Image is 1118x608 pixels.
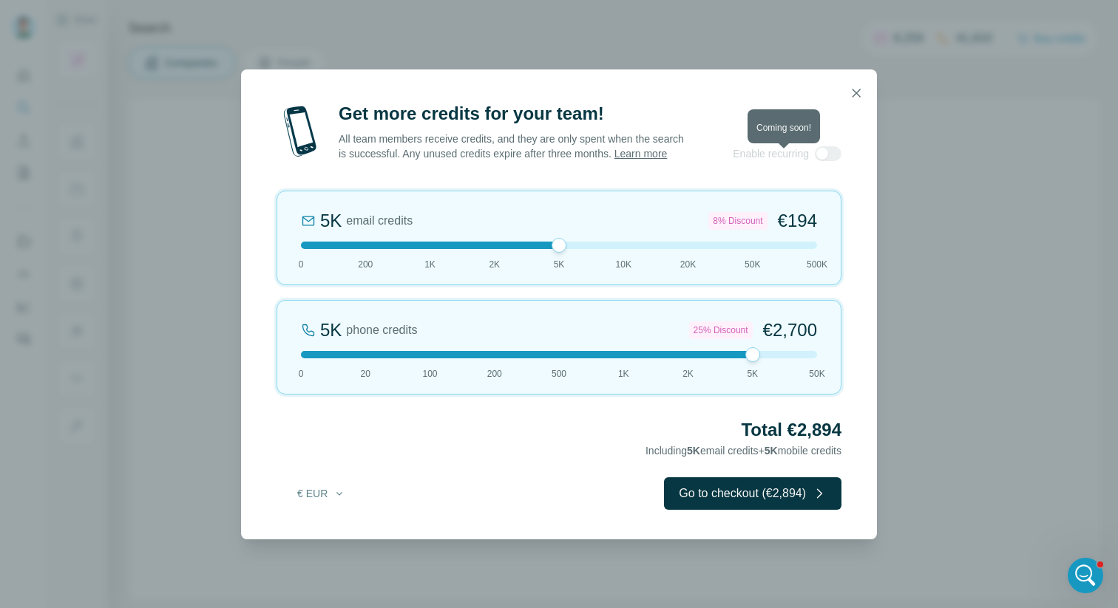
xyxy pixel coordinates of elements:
span: 500 [552,367,566,380]
div: 5K [320,318,342,342]
span: 200 [358,258,373,271]
span: 0 [299,258,304,271]
span: 1K [424,258,436,271]
iframe: Intercom live chat [1068,558,1103,593]
span: 500K [807,258,827,271]
p: All team members receive credits, and they are only spent when the search is successful. Any unus... [339,131,685,161]
span: 5K [765,445,778,457]
span: 100 [422,367,437,380]
span: €2,700 [763,318,817,342]
span: phone credits [346,321,417,339]
div: 25% Discount [689,321,753,339]
button: € EUR [287,480,356,507]
span: email credits [346,212,413,230]
span: 20 [361,367,370,380]
button: Go to checkout (€2,894) [664,477,841,510]
span: Enable recurring [733,146,809,161]
span: 2K [682,367,694,380]
span: 5K [747,367,758,380]
span: 50K [745,258,760,271]
span: 50K [809,367,824,380]
h2: Total €2,894 [277,418,841,442]
span: 20K [680,258,696,271]
span: 2K [489,258,500,271]
a: Learn more [614,148,668,160]
img: mobile-phone [277,102,324,161]
span: 1K [618,367,629,380]
span: 0 [299,367,304,380]
span: 5K [687,445,700,457]
span: Including email credits + mobile credits [646,445,841,457]
div: 5K [320,209,342,233]
span: 10K [616,258,631,271]
div: 8% Discount [708,212,767,230]
span: 5K [554,258,565,271]
span: €194 [778,209,817,233]
span: 200 [487,367,502,380]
